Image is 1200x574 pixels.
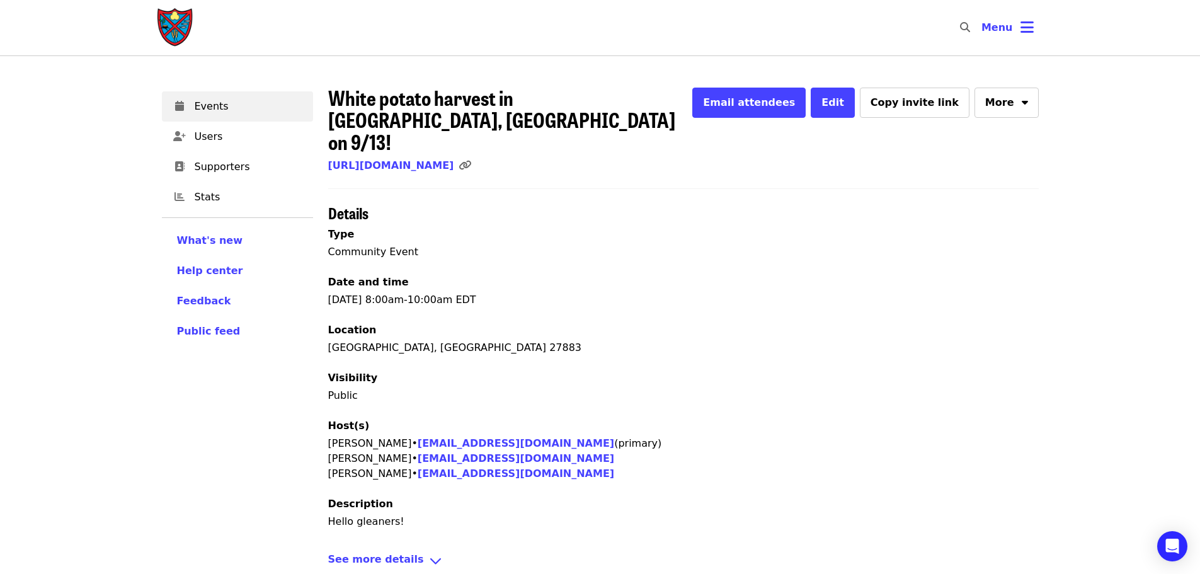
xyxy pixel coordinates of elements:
i: link icon [459,159,471,171]
i: chart-bar icon [174,191,185,203]
button: Toggle account menu [971,13,1044,43]
span: Type [328,228,355,240]
span: More [985,95,1014,110]
i: angle-down icon [429,552,442,570]
span: Details [328,202,369,224]
i: user-plus icon [173,130,186,142]
a: Supporters [162,152,313,182]
i: bars icon [1020,18,1034,37]
span: Location [328,324,377,336]
a: Stats [162,182,313,212]
span: [PERSON_NAME] • (primary) [PERSON_NAME] • [PERSON_NAME] • [328,437,662,479]
span: Visibility [328,372,378,384]
span: See more details [328,552,424,570]
a: What's new [177,233,298,248]
i: address-book icon [174,161,185,173]
span: Host(s) [328,420,370,432]
span: Supporters [195,159,303,175]
span: Email attendees [703,96,795,108]
img: Society of St. Andrew - Home [157,8,195,48]
button: More [974,88,1039,118]
i: calendar icon [175,100,184,112]
span: Date and time [328,276,409,288]
button: Feedback [177,294,231,309]
span: Events [195,99,303,114]
div: See more detailsangle-down icon [328,552,1039,570]
div: [DATE] 8:00am-10:00am EDT [328,227,1039,542]
a: [EMAIL_ADDRESS][DOMAIN_NAME] [418,437,614,449]
span: Help center [177,265,243,277]
span: Public feed [177,325,241,337]
span: Description [328,498,393,510]
button: Copy invite link [860,88,969,118]
a: Help center [177,263,298,278]
span: Menu [981,21,1013,33]
div: [GEOGRAPHIC_DATA], [GEOGRAPHIC_DATA] 27883 [328,340,1039,355]
a: [EMAIL_ADDRESS][DOMAIN_NAME] [418,452,614,464]
span: What's new [177,234,243,246]
span: Stats [195,190,303,205]
p: Hello gleaners! [328,514,769,529]
a: Events [162,91,313,122]
a: [EMAIL_ADDRESS][DOMAIN_NAME] [418,468,614,479]
span: White potato harvest in [GEOGRAPHIC_DATA], [GEOGRAPHIC_DATA] on 9/13! [328,83,675,156]
input: Search [978,13,988,43]
span: Copy invite link [871,96,959,108]
button: Edit [811,88,855,118]
span: Edit [821,96,844,108]
i: sort-down icon [1022,95,1028,106]
span: Community Event [328,246,419,258]
a: Users [162,122,313,152]
span: Users [195,129,303,144]
p: Public [328,388,1039,403]
a: [URL][DOMAIN_NAME] [328,159,454,171]
a: Public feed [177,324,298,339]
span: Click to copy link! [459,159,479,171]
button: Email attendees [692,88,806,118]
i: search icon [960,21,970,33]
div: Open Intercom Messenger [1157,531,1187,561]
